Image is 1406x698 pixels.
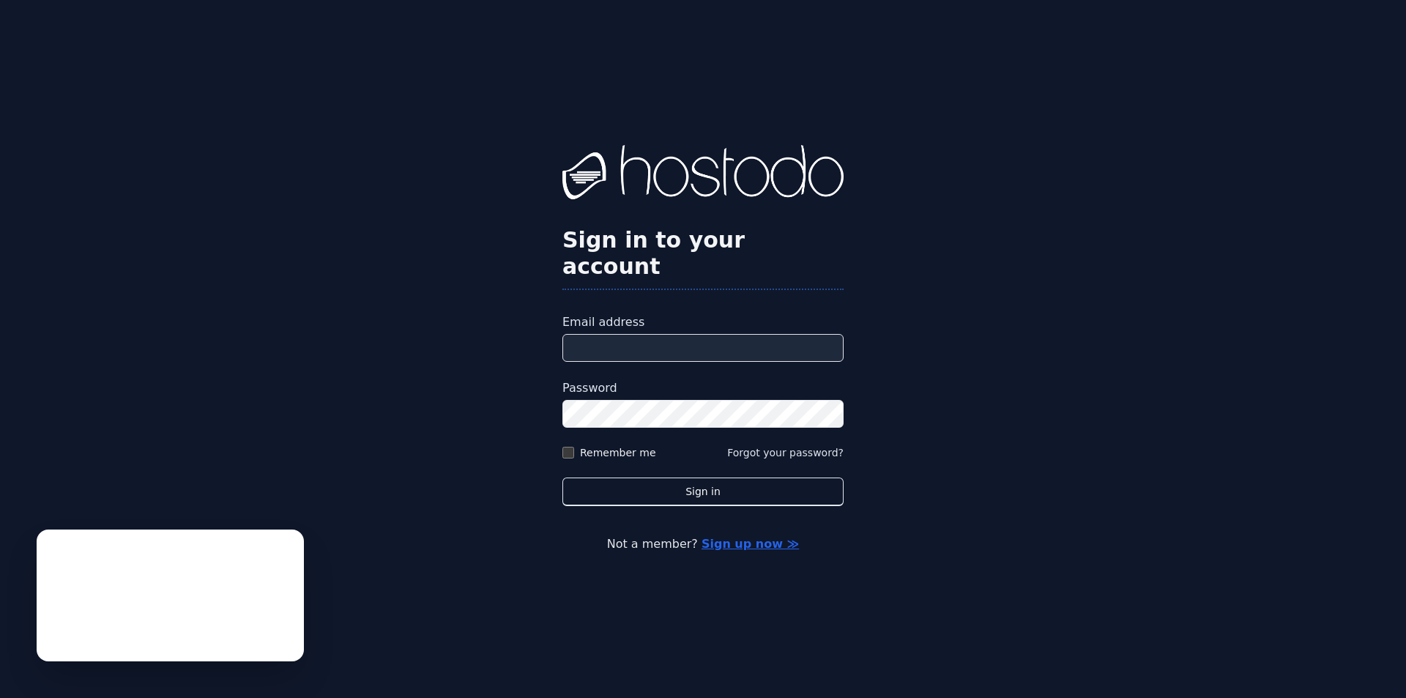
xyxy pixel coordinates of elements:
a: Sign up now ≫ [702,537,799,551]
img: Hostodo [562,145,844,204]
button: Forgot your password? [727,445,844,460]
label: Password [562,379,844,397]
p: Not a member? [70,535,1336,553]
label: Email address [562,313,844,331]
label: Remember me [580,445,656,460]
button: Sign in [562,478,844,506]
h2: Sign in to your account [562,227,844,280]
